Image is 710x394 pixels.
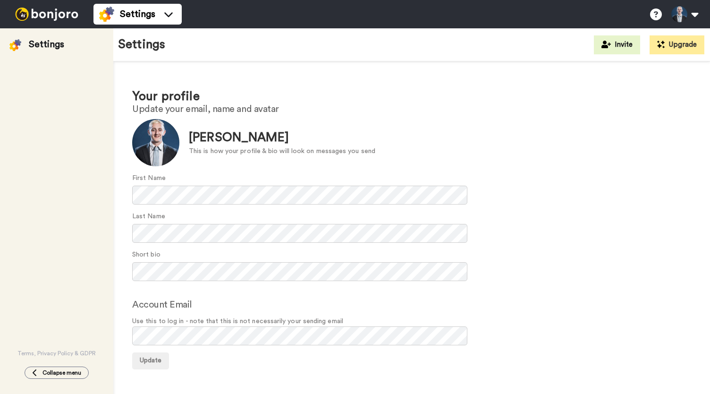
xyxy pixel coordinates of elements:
[594,35,640,54] button: Invite
[132,250,161,260] label: Short bio
[132,317,691,326] span: Use this to log in - note that this is not necessarily your sending email
[189,129,375,146] div: [PERSON_NAME]
[42,369,81,377] span: Collapse menu
[11,8,82,21] img: bj-logo-header-white.svg
[650,35,704,54] button: Upgrade
[132,90,691,103] h1: Your profile
[132,352,169,369] button: Update
[99,7,114,22] img: settings-colored.svg
[140,357,161,364] span: Update
[25,367,89,379] button: Collapse menu
[189,146,375,156] div: This is how your profile & bio will look on messages you send
[118,38,165,51] h1: Settings
[9,39,21,51] img: settings-colored.svg
[132,212,165,222] label: Last Name
[132,298,192,312] label: Account Email
[120,8,155,21] span: Settings
[29,38,64,51] div: Settings
[132,173,166,183] label: First Name
[132,104,691,114] h2: Update your email, name and avatar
